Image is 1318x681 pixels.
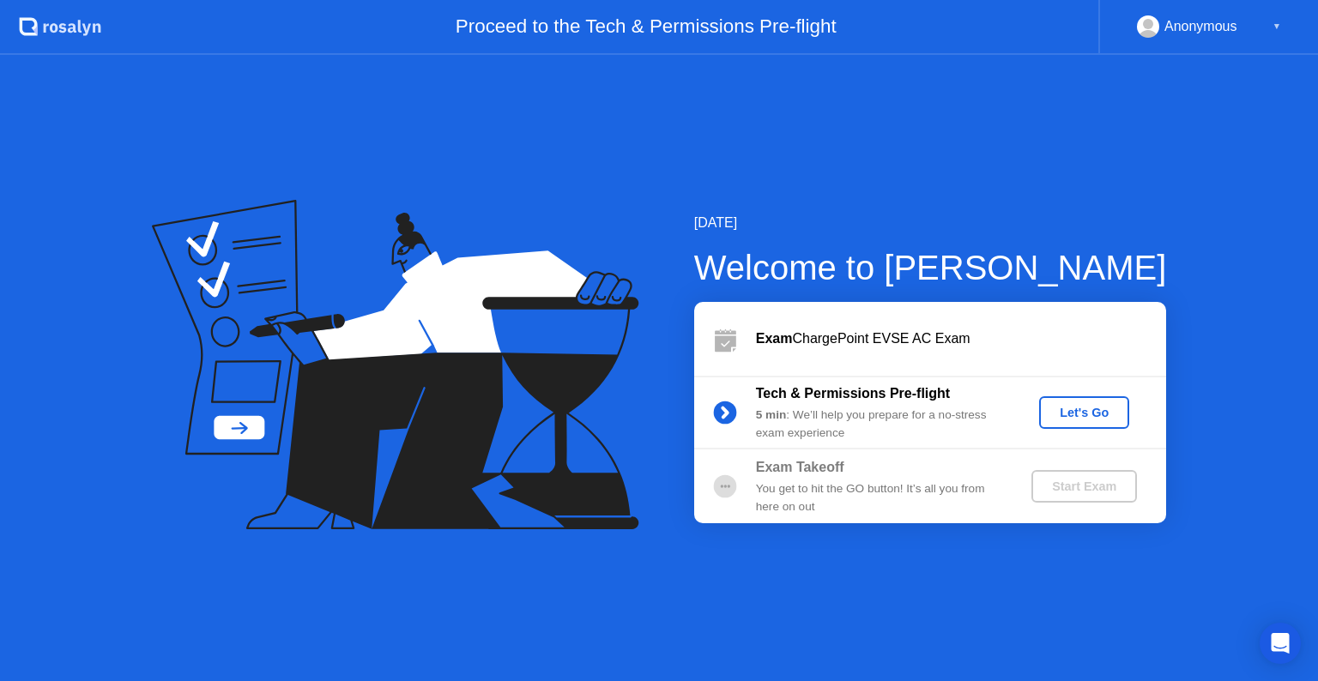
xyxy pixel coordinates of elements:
[1039,396,1129,429] button: Let's Go
[694,242,1167,293] div: Welcome to [PERSON_NAME]
[1031,470,1137,503] button: Start Exam
[694,213,1167,233] div: [DATE]
[756,480,1003,515] div: You get to hit the GO button! It’s all you from here on out
[756,460,844,474] b: Exam Takeoff
[756,328,1166,349] div: ChargePoint EVSE AC Exam
[756,331,793,346] b: Exam
[1260,623,1301,664] div: Open Intercom Messenger
[1038,479,1130,493] div: Start Exam
[756,407,1003,442] div: : We’ll help you prepare for a no-stress exam experience
[756,386,950,401] b: Tech & Permissions Pre-flight
[1273,15,1281,38] div: ▼
[1046,406,1122,419] div: Let's Go
[756,408,787,421] b: 5 min
[1164,15,1237,38] div: Anonymous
